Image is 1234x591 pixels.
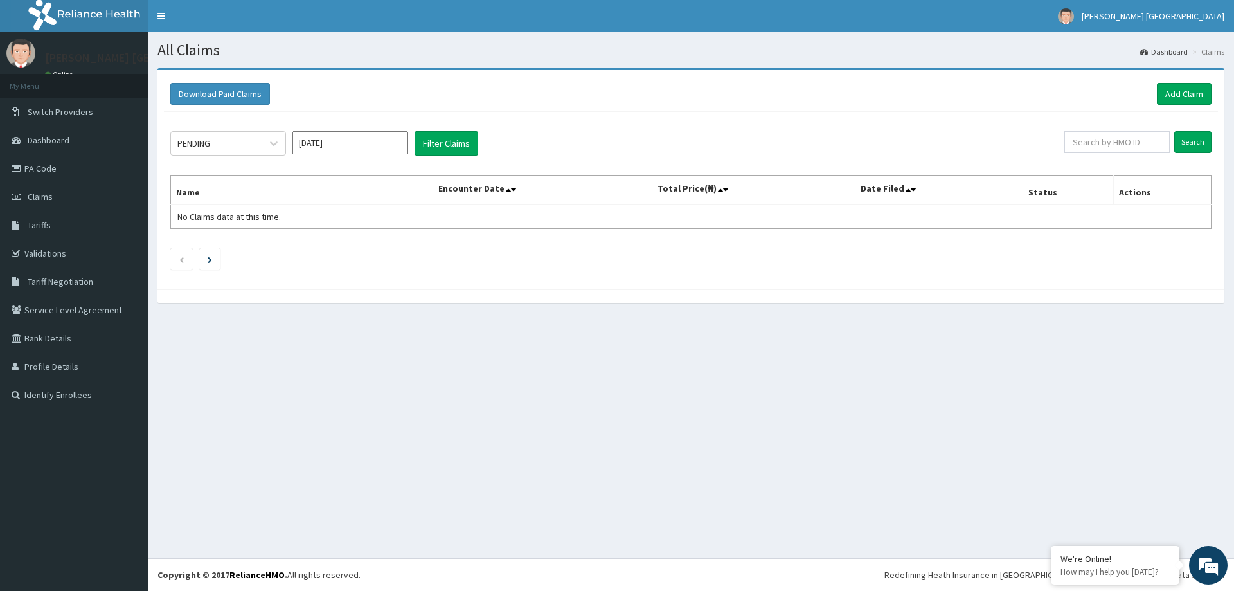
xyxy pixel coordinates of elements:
[1113,176,1211,205] th: Actions
[1189,46,1224,57] li: Claims
[28,219,51,231] span: Tariffs
[157,42,1224,59] h1: All Claims
[855,176,1023,205] th: Date Filed
[1060,553,1170,565] div: We're Online!
[1023,176,1113,205] th: Status
[1058,8,1074,24] img: User Image
[652,176,855,205] th: Total Price(₦)
[1060,567,1170,577] p: How may I help you today?
[292,131,408,154] input: Select Month and Year
[148,558,1234,591] footer: All rights reserved.
[177,137,210,150] div: PENDING
[179,253,184,265] a: Previous page
[45,52,238,64] p: [PERSON_NAME] [GEOGRAPHIC_DATA]
[884,568,1224,581] div: Redefining Heath Insurance in [GEOGRAPHIC_DATA] using Telemedicine and Data Science!
[177,211,281,223] span: No Claims data at this time.
[433,176,652,205] th: Encounter Date
[157,569,287,581] strong: Copyright © 2017 .
[28,106,93,118] span: Switch Providers
[229,569,285,581] a: RelianceHMO
[28,276,93,287] span: Tariff Negotiation
[1140,46,1188,57] a: Dashboard
[170,83,270,105] button: Download Paid Claims
[1064,131,1170,153] input: Search by HMO ID
[1174,131,1212,153] input: Search
[1082,10,1224,22] span: [PERSON_NAME] [GEOGRAPHIC_DATA]
[171,176,433,205] th: Name
[6,39,35,68] img: User Image
[415,131,478,156] button: Filter Claims
[45,70,76,79] a: Online
[28,191,53,203] span: Claims
[208,253,212,265] a: Next page
[1157,83,1212,105] a: Add Claim
[28,134,69,146] span: Dashboard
